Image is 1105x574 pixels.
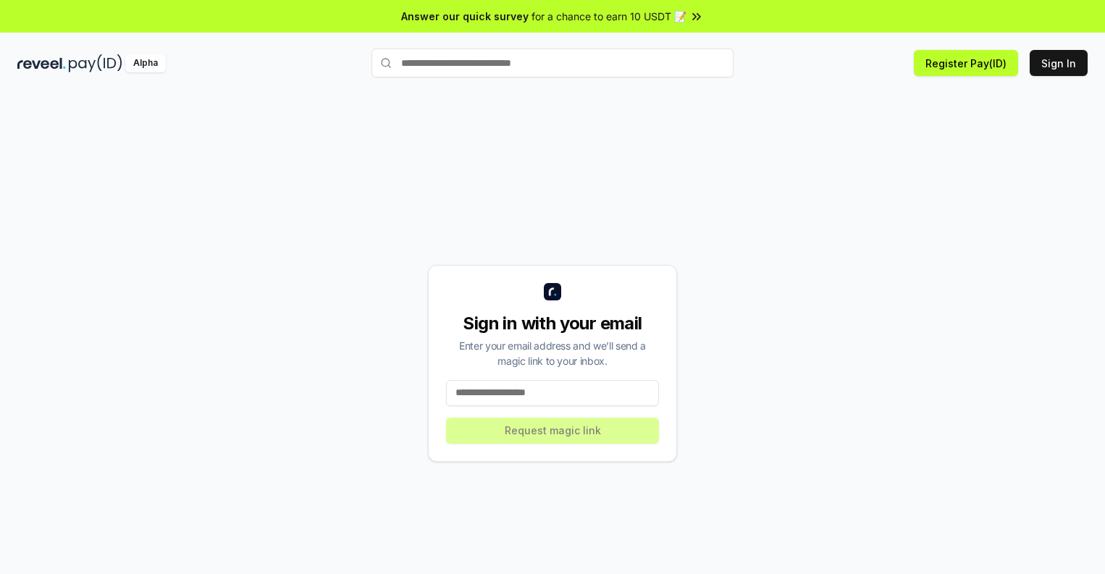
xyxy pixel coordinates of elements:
button: Register Pay(ID) [914,50,1018,76]
span: Answer our quick survey [401,9,529,24]
span: for a chance to earn 10 USDT 📝 [532,9,686,24]
img: logo_small [544,283,561,300]
img: pay_id [69,54,122,72]
div: Alpha [125,54,166,72]
button: Sign In [1030,50,1088,76]
div: Sign in with your email [446,312,659,335]
div: Enter your email address and we’ll send a magic link to your inbox. [446,338,659,368]
img: reveel_dark [17,54,66,72]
